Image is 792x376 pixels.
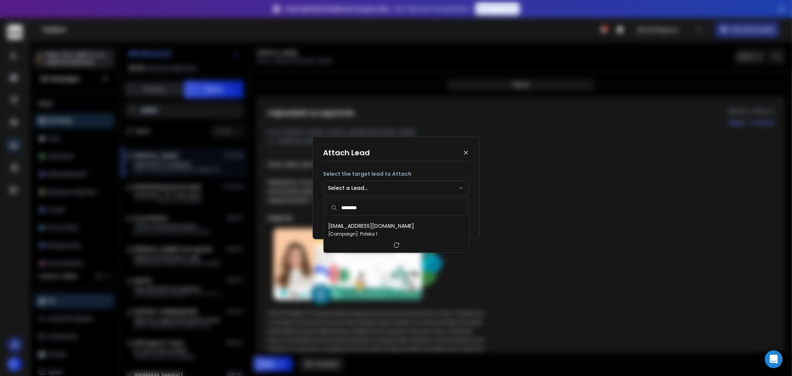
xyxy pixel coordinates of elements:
[328,222,414,230] div: [EMAIL_ADDRESS][DOMAIN_NAME]
[323,170,469,178] p: Select the target lead to Attach
[765,350,783,368] div: Open Intercom Messenger
[323,148,370,158] h1: Attach Lead
[323,181,469,195] button: Select a Lead...
[328,231,414,237] div: [Campaign]: Polska 1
